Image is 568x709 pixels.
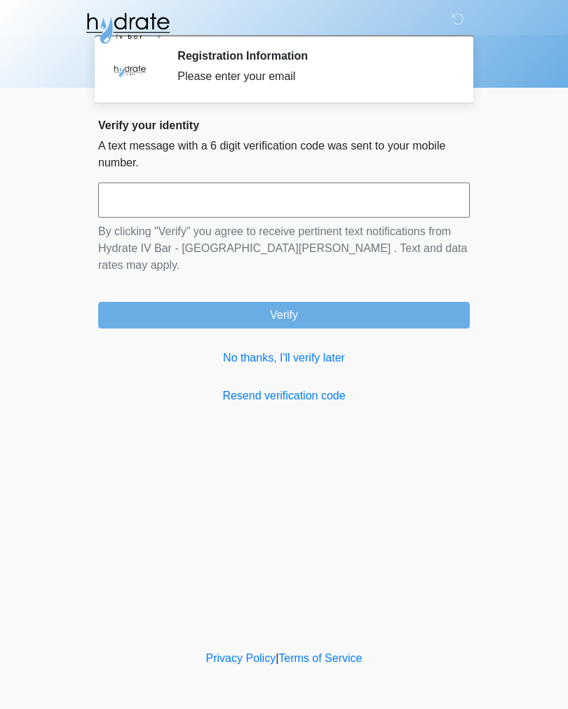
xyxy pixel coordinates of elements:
[98,350,470,366] a: No thanks, I'll verify later
[98,387,470,404] a: Resend verification code
[98,223,470,274] p: By clicking "Verify" you agree to receive pertinent text notifications from Hydrate IV Bar - [GEO...
[177,68,449,85] div: Please enter your email
[276,652,278,664] a: |
[109,49,151,91] img: Agent Avatar
[278,652,362,664] a: Terms of Service
[98,119,470,132] h2: Verify your identity
[206,652,276,664] a: Privacy Policy
[84,11,171,46] img: Hydrate IV Bar - Fort Collins Logo
[98,302,470,329] button: Verify
[98,138,470,171] p: A text message with a 6 digit verification code was sent to your mobile number.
